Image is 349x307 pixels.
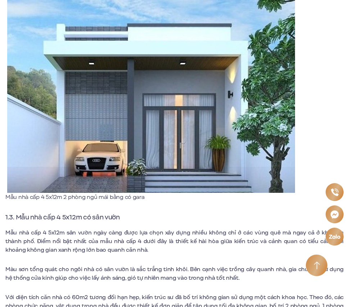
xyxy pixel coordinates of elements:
img: Arrow icon [314,261,320,270]
img: Phone icon [331,188,339,196]
p: Mẫu nhà cấp 4 5x12m 2 phòng ngủ mái bằng có gara [5,193,297,201]
img: Zalo icon [328,234,341,239]
span: Mẫu nhà cấp 4 5x12m sân vườn ngày càng được lựa chọn xây dựng nhiều không chỉ ở các vùng quê mà n... [5,229,344,254]
img: Messenger icon [330,210,339,219]
span: Màu sơn tổng quát cho ngôi nhà có sân vườn là sắc trắng tinh khôi. Bên cạnh việc trồng cây quanh ... [5,265,344,282]
span: 1.3. Mẫu nhà cấp 4 5x12m có sân vườn [5,213,120,222]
